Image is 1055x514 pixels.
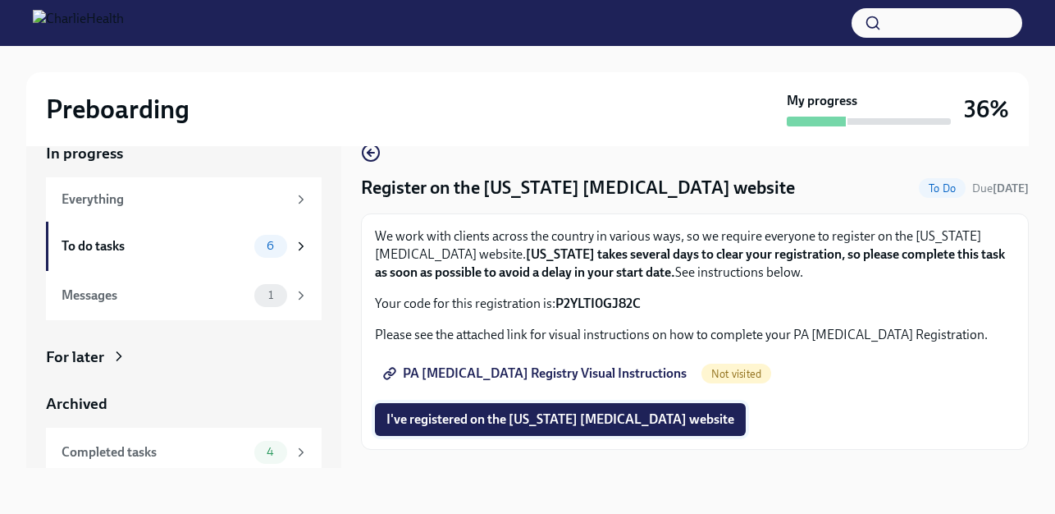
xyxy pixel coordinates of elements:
span: August 11th, 2025 08:00 [972,181,1029,196]
span: 4 [257,446,284,458]
strong: My progress [787,92,857,110]
strong: [US_STATE] takes several days to clear your registration, so please complete this task as soon as... [375,246,1005,280]
p: Please see the attached link for visual instructions on how to complete your PA [MEDICAL_DATA] Re... [375,326,1015,344]
a: Completed tasks4 [46,428,322,477]
img: CharlieHealth [33,10,124,36]
h4: Register on the [US_STATE] [MEDICAL_DATA] website [361,176,795,200]
div: To do tasks [62,237,248,255]
span: To Do [919,182,966,195]
a: PA [MEDICAL_DATA] Registry Visual Instructions [375,357,698,390]
a: For later [46,346,322,368]
a: Messages1 [46,271,322,320]
strong: [DATE] [993,181,1029,195]
strong: P2YLTI0GJ82C [555,296,641,311]
span: 1 [258,289,283,301]
h2: Preboarding [46,93,190,126]
span: Not visited [701,368,771,380]
p: We work with clients across the country in various ways, so we require everyone to register on th... [375,227,1015,282]
button: I've registered on the [US_STATE] [MEDICAL_DATA] website [375,403,746,436]
a: Everything [46,177,322,222]
p: Your code for this registration is: [375,295,1015,313]
h3: 36% [964,94,1009,124]
div: Messages [62,287,248,305]
span: PA [MEDICAL_DATA] Registry Visual Instructions [386,365,687,382]
a: Archived [46,393,322,415]
a: In progress [46,143,322,164]
span: 6 [257,240,284,252]
div: For later [46,346,104,368]
a: To do tasks6 [46,222,322,271]
span: Due [972,181,1029,195]
div: Everything [62,190,287,209]
div: Completed tasks [62,443,248,461]
span: I've registered on the [US_STATE] [MEDICAL_DATA] website [386,411,734,428]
